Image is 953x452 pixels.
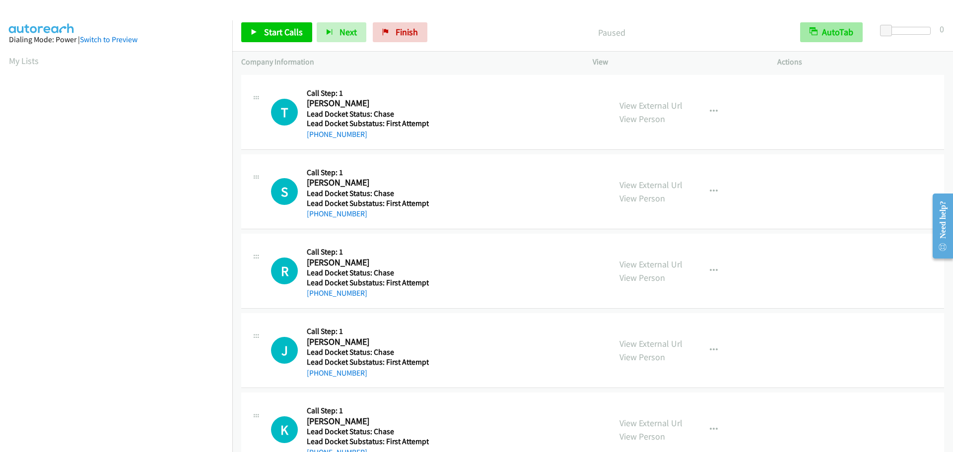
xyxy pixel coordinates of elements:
h2: [PERSON_NAME] [307,177,426,189]
p: Company Information [241,56,575,68]
div: The call is yet to be attempted [271,178,298,205]
a: My Lists [9,55,39,66]
a: View External Url [619,100,682,111]
a: View External Url [619,338,682,349]
h5: Call Step: 1 [307,168,429,178]
h1: J [271,337,298,364]
h2: [PERSON_NAME] [307,336,426,348]
h5: Lead Docket Status: Chase [307,189,429,198]
a: Start Calls [241,22,312,42]
div: Dialing Mode: Power | [9,34,223,46]
button: AutoTab [800,22,863,42]
iframe: Resource Center [924,187,953,265]
button: Next [317,22,366,42]
a: [PHONE_NUMBER] [307,288,367,298]
div: The call is yet to be attempted [271,99,298,126]
h5: Lead Docket Substatus: First Attempt [307,278,429,288]
p: Paused [441,26,782,39]
h5: Lead Docket Substatus: First Attempt [307,357,429,367]
h1: T [271,99,298,126]
a: [PHONE_NUMBER] [307,209,367,218]
h5: Lead Docket Substatus: First Attempt [307,437,429,447]
div: The call is yet to be attempted [271,416,298,443]
h2: [PERSON_NAME] [307,416,426,427]
h5: Call Step: 1 [307,88,429,98]
h1: S [271,178,298,205]
a: View Person [619,113,665,125]
a: Finish [373,22,427,42]
h5: Lead Docket Substatus: First Attempt [307,119,429,129]
a: View Person [619,351,665,363]
p: View [593,56,759,68]
div: The call is yet to be attempted [271,337,298,364]
h5: Call Step: 1 [307,406,429,416]
h5: Call Step: 1 [307,326,429,336]
p: Actions [777,56,944,68]
div: The call is yet to be attempted [271,258,298,284]
a: View External Url [619,258,682,270]
h1: R [271,258,298,284]
a: [PHONE_NUMBER] [307,368,367,378]
h5: Lead Docket Status: Chase [307,109,429,119]
a: View External Url [619,179,682,191]
h2: [PERSON_NAME] [307,257,426,268]
a: View Person [619,193,665,204]
span: Start Calls [264,26,303,38]
a: View Person [619,272,665,283]
a: Switch to Preview [80,35,137,44]
a: [PHONE_NUMBER] [307,129,367,139]
h2: [PERSON_NAME] [307,98,426,109]
h5: Lead Docket Status: Chase [307,427,429,437]
h5: Lead Docket Substatus: First Attempt [307,198,429,208]
h5: Lead Docket Status: Chase [307,268,429,278]
a: View Person [619,431,665,442]
a: View External Url [619,417,682,429]
h5: Call Step: 1 [307,247,429,257]
span: Next [340,26,357,38]
h1: K [271,416,298,443]
span: Finish [396,26,418,38]
div: 0 [940,22,944,36]
h5: Lead Docket Status: Chase [307,347,429,357]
